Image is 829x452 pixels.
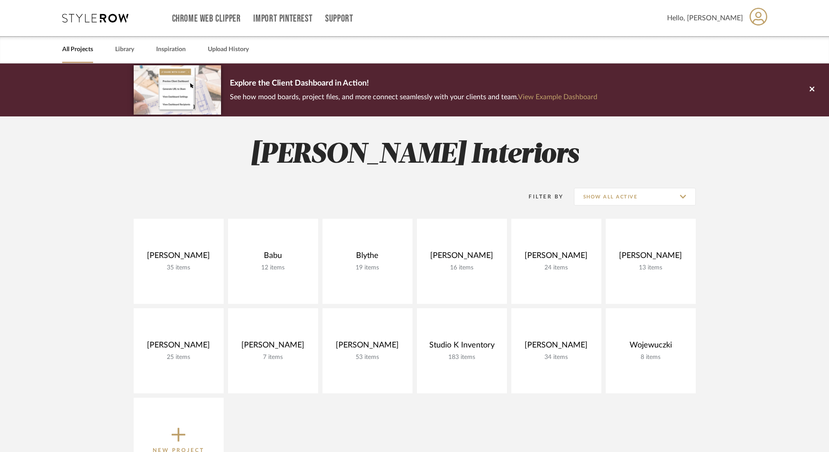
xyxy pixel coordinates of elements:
a: Support [325,15,353,22]
a: Upload History [208,44,249,56]
div: 7 items [235,354,311,361]
div: [PERSON_NAME] [424,251,500,264]
a: All Projects [62,44,93,56]
div: 13 items [613,264,689,272]
p: Explore the Client Dashboard in Action! [230,77,597,91]
div: 35 items [141,264,217,272]
h2: [PERSON_NAME] Interiors [97,138,732,172]
div: Babu [235,251,311,264]
a: View Example Dashboard [518,93,597,101]
a: Import Pinterest [253,15,312,22]
div: [PERSON_NAME] [518,251,594,264]
a: Library [115,44,134,56]
div: [PERSON_NAME] [141,251,217,264]
div: 183 items [424,354,500,361]
a: Chrome Web Clipper [172,15,241,22]
div: [PERSON_NAME] [613,251,689,264]
div: [PERSON_NAME] [518,340,594,354]
div: 34 items [518,354,594,361]
div: 25 items [141,354,217,361]
div: 19 items [330,264,405,272]
div: 8 items [613,354,689,361]
div: Studio K Inventory [424,340,500,354]
div: 24 items [518,264,594,272]
div: [PERSON_NAME] [141,340,217,354]
a: Inspiration [156,44,186,56]
div: 16 items [424,264,500,272]
div: Filter By [518,192,564,201]
div: Blythe [330,251,405,264]
div: [PERSON_NAME] [330,340,405,354]
div: [PERSON_NAME] [235,340,311,354]
img: d5d033c5-7b12-40c2-a960-1ecee1989c38.png [134,65,221,114]
span: Hello, [PERSON_NAME] [667,13,743,23]
p: See how mood boards, project files, and more connect seamlessly with your clients and team. [230,91,597,103]
div: 12 items [235,264,311,272]
div: 53 items [330,354,405,361]
div: Wojewuczki [613,340,689,354]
